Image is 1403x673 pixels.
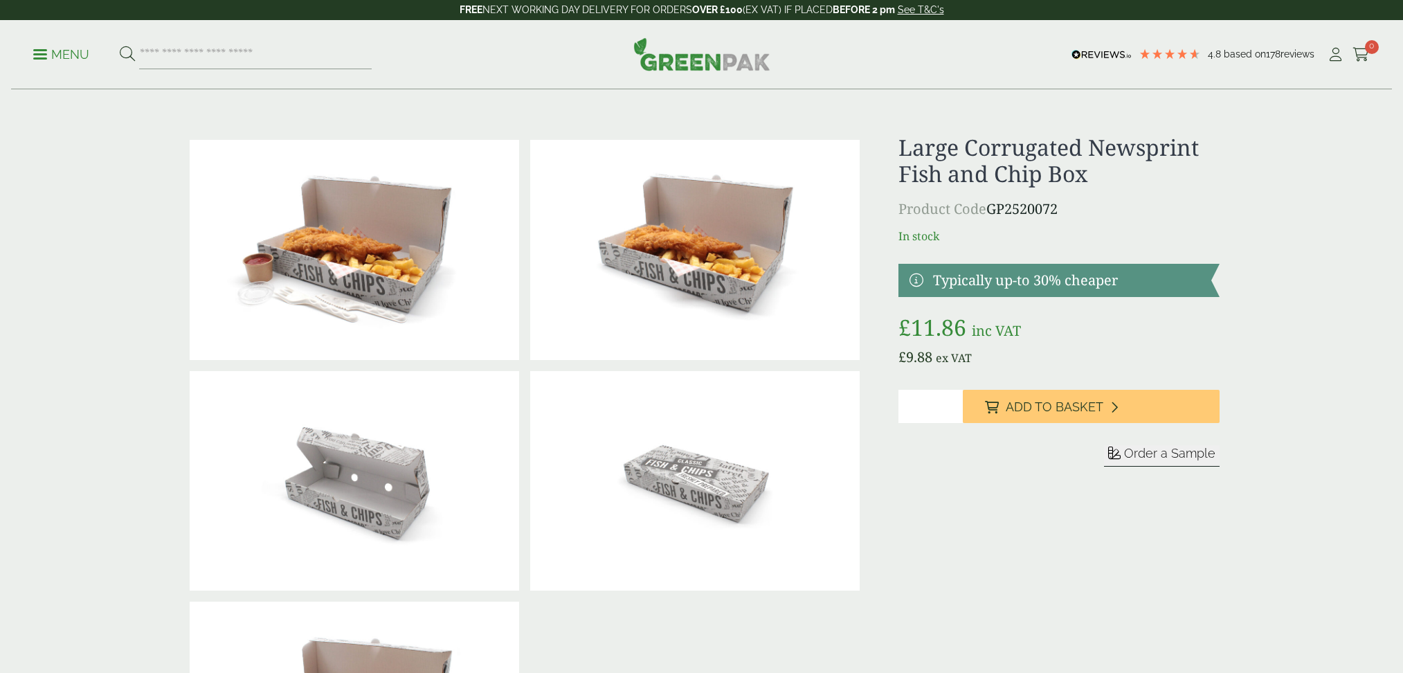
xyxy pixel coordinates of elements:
span: 178 [1266,48,1280,60]
img: REVIEWS.io [1071,50,1132,60]
span: Add to Basket [1006,400,1103,415]
i: Cart [1352,48,1370,62]
strong: OVER £100 [692,4,743,15]
button: Add to Basket [963,390,1220,423]
h1: Large Corrugated Newsprint Fish and Chip Box [898,134,1219,188]
span: 0 [1365,40,1379,54]
span: inc VAT [972,321,1021,340]
span: Product Code [898,199,986,218]
span: Based on [1224,48,1266,60]
p: Menu [33,46,89,63]
i: My Account [1327,48,1344,62]
img: Large Corrugated Newsprint Fish & Chips Box With Food Variant 1 [190,140,519,360]
strong: FREE [460,4,482,15]
bdi: 9.88 [898,348,932,366]
bdi: 11.86 [898,312,966,342]
img: Large Corrugated Newsprint Fish & Chips Box Open [190,371,519,591]
div: 4.78 Stars [1139,48,1201,60]
p: GP2520072 [898,199,1219,219]
a: See T&C's [898,4,944,15]
span: £ [898,348,906,366]
img: Large Corrugated Newsprint Fish & Chips Box With Food [530,140,860,360]
span: reviews [1280,48,1314,60]
span: £ [898,312,911,342]
strong: BEFORE 2 pm [833,4,895,15]
img: GreenPak Supplies [633,37,770,71]
button: Order a Sample [1104,445,1220,467]
span: ex VAT [936,350,972,366]
span: 4.8 [1208,48,1224,60]
img: Large Corrugated Newsprint Fish & Chips Box Closed [530,371,860,591]
a: 0 [1352,44,1370,65]
a: Menu [33,46,89,60]
span: Order a Sample [1124,446,1215,460]
p: In stock [898,228,1219,244]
